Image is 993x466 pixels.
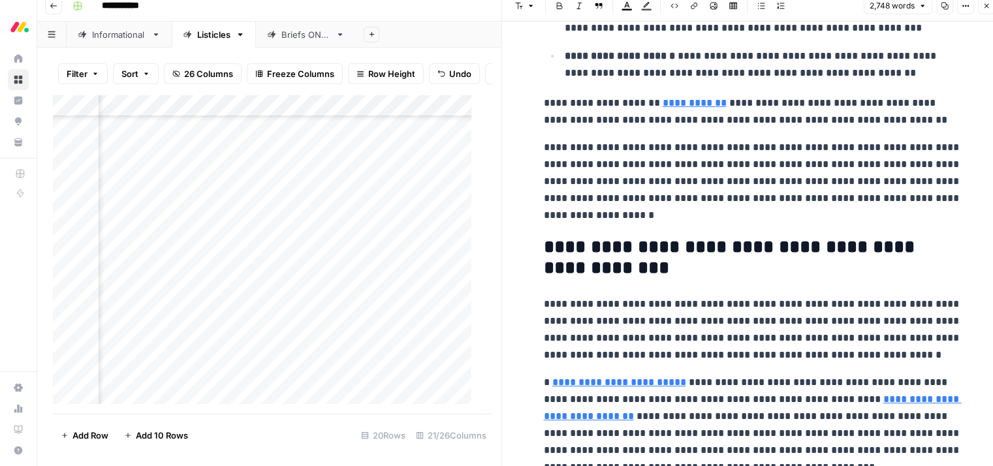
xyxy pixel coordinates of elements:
[267,67,334,80] span: Freeze Columns
[368,67,415,80] span: Row Height
[197,28,230,41] div: Listicles
[67,67,87,80] span: Filter
[121,67,138,80] span: Sort
[172,22,256,48] a: Listicles
[8,90,29,111] a: Insights
[8,15,31,39] img: Monday.com Logo
[8,377,29,398] a: Settings
[136,429,188,442] span: Add 10 Rows
[8,440,29,461] button: Help + Support
[256,22,356,48] a: Briefs ONLY
[184,67,233,80] span: 26 Columns
[116,425,196,446] button: Add 10 Rows
[8,419,29,440] a: Learning Hub
[67,22,172,48] a: Informational
[92,28,146,41] div: Informational
[247,63,343,84] button: Freeze Columns
[8,132,29,153] a: Your Data
[113,63,159,84] button: Sort
[348,63,424,84] button: Row Height
[8,69,29,90] a: Browse
[8,48,29,69] a: Home
[356,425,411,446] div: 20 Rows
[411,425,492,446] div: 21/26 Columns
[8,10,29,43] button: Workspace: Monday.com
[72,429,108,442] span: Add Row
[429,63,480,84] button: Undo
[281,28,330,41] div: Briefs ONLY
[53,425,116,446] button: Add Row
[8,398,29,419] a: Usage
[164,63,242,84] button: 26 Columns
[58,63,108,84] button: Filter
[8,111,29,132] a: Opportunities
[449,67,471,80] span: Undo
